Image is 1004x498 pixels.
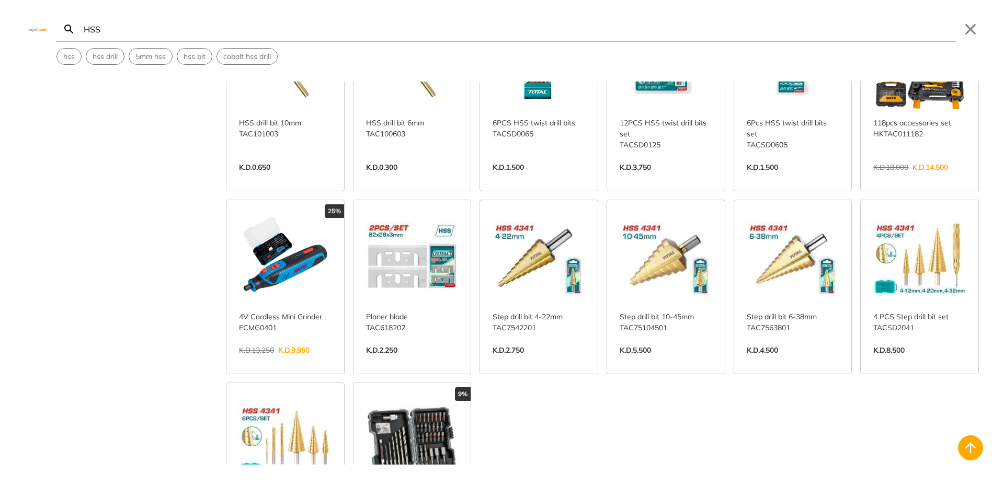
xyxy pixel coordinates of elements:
[958,435,983,460] button: Back to top
[184,51,206,62] span: hss bit
[325,204,344,218] div: 25%
[129,49,172,64] button: Select suggestion: 5mm hss
[25,27,50,31] img: Close
[962,21,979,38] button: Close
[56,48,82,65] div: Suggestion: hss
[223,51,271,62] span: cobalt hss drill
[63,51,75,62] span: hss
[216,48,278,65] div: Suggestion: cobalt hss drill
[129,48,173,65] div: Suggestion: 5mm hss
[217,49,277,64] button: Select suggestion: cobalt hss drill
[86,48,124,65] div: Suggestion: hss drill
[177,48,212,65] div: Suggestion: hss bit
[455,387,471,401] div: 9%
[86,49,124,64] button: Select suggestion: hss drill
[135,51,166,62] span: 5mm hss
[93,51,118,62] span: hss drill
[82,17,956,41] input: Search…
[57,49,81,64] button: Select suggestion: hss
[962,439,979,456] svg: Back to top
[177,49,212,64] button: Select suggestion: hss bit
[63,23,75,36] svg: Search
